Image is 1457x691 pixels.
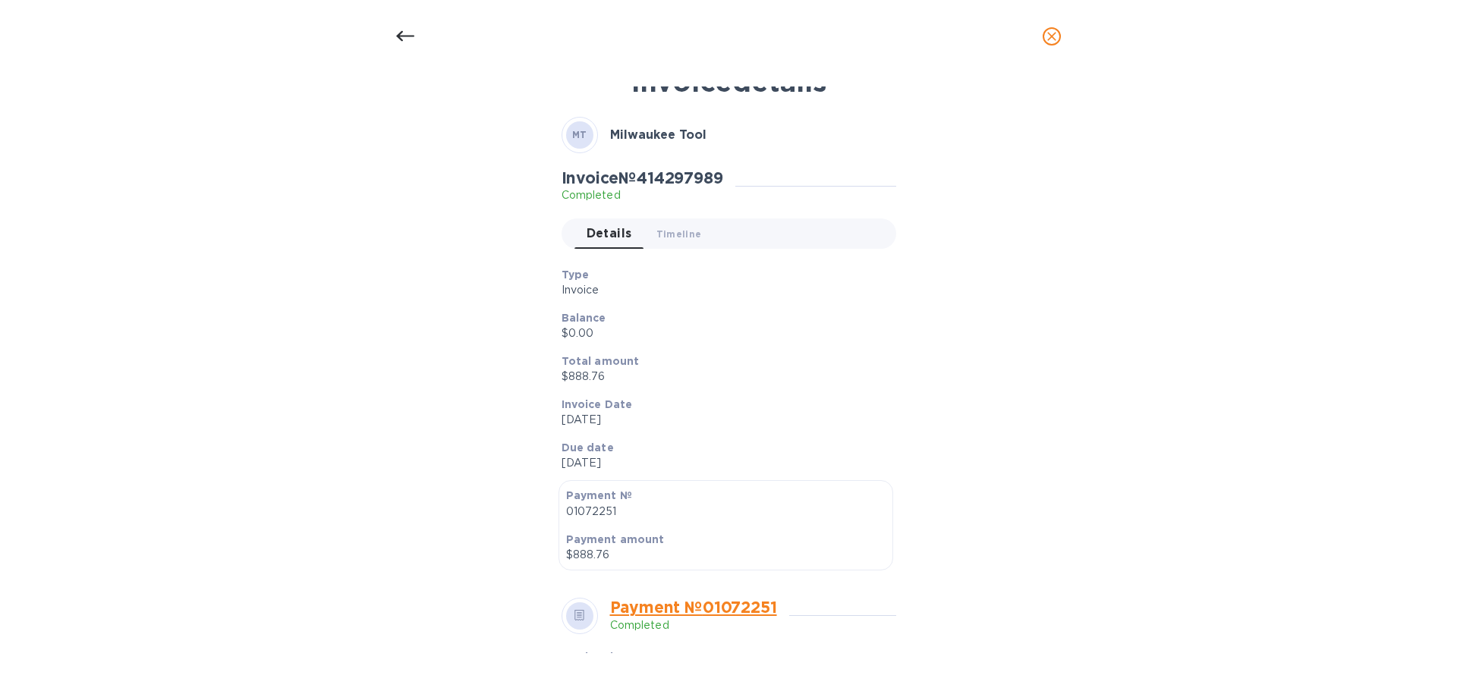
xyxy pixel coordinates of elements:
b: Due date [562,441,614,454]
p: $888.76 [566,547,886,563]
b: Invoices in payment [562,651,675,663]
b: Payment № [566,489,632,501]
b: Balance [562,312,606,324]
h2: Invoice № 414297989 [562,168,723,187]
p: Completed [562,187,723,203]
b: Type [562,269,590,281]
p: Completed [610,617,777,633]
iframe: Chat Widget [1381,618,1457,691]
p: [DATE] [562,455,884,471]
b: Payment amount [566,533,665,545]
button: close [1034,18,1070,55]
p: [DATE] [562,412,884,428]
p: Invoice [562,282,884,298]
b: Total amount [562,355,640,367]
a: Payment № 01072251 [610,598,777,617]
span: Details [587,223,632,244]
p: $888.76 [562,369,884,385]
b: MT [572,129,587,140]
b: Invoice Date [562,398,633,410]
p: 01072251 [566,504,886,520]
p: $0.00 [562,325,884,341]
span: Timeline [656,226,702,242]
b: Milwaukee Tool [610,127,706,142]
